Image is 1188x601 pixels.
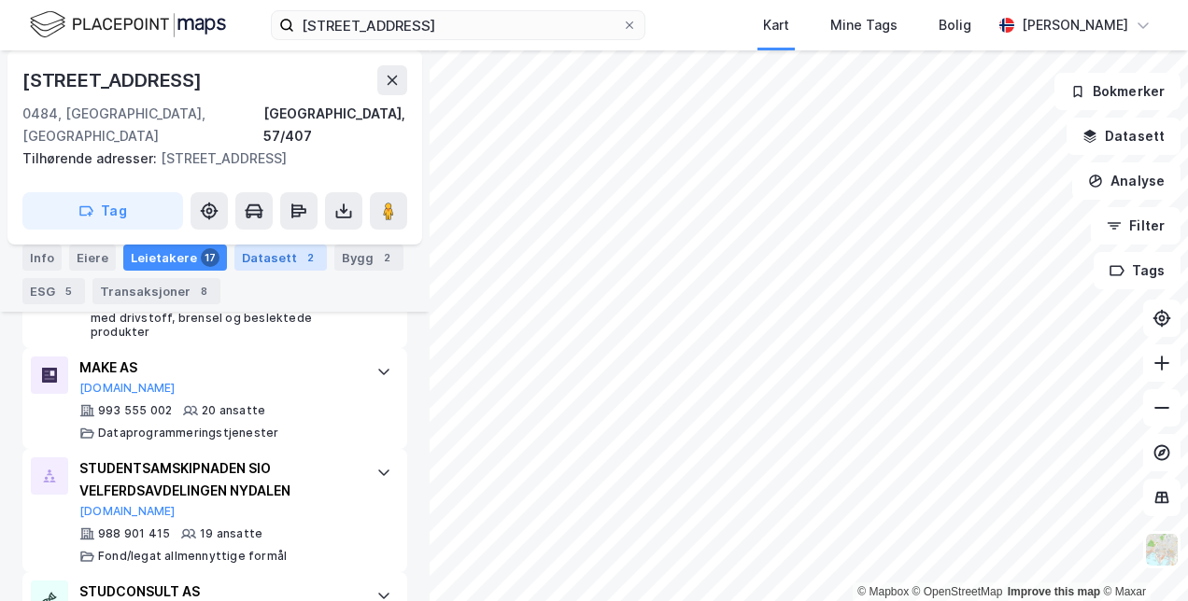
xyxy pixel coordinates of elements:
div: 2 [377,248,396,267]
button: Bokmerker [1054,73,1181,110]
div: [GEOGRAPHIC_DATA], 57/407 [263,103,407,147]
button: Filter [1091,207,1181,245]
div: 17 [201,248,219,267]
div: Kart [763,14,789,36]
div: 19 ansatte [200,526,262,541]
div: [STREET_ADDRESS] [22,65,205,95]
a: Improve this map [1008,585,1100,598]
div: ESG [22,278,85,304]
div: Eiere [69,245,116,271]
button: [DOMAIN_NAME] [79,504,176,519]
div: MAKE AS [79,356,358,379]
a: OpenStreetMap [912,585,1003,598]
div: Dataprogrammeringstjenester [98,426,278,440]
div: 993 555 002 [98,403,172,418]
button: Tag [22,192,183,230]
div: 8 [194,282,213,300]
div: Info [22,245,62,271]
input: Søk på adresse, matrikkel, gårdeiere, leietakere eller personer [294,11,622,39]
div: 5 [59,282,78,300]
div: Bygg [334,245,403,271]
div: 20 ansatte [202,403,265,418]
div: Leietakere [123,245,227,271]
div: Engrosh. drivstoff og brensel, Engroshandel med drivstoff, brensel og beslektede produkter [91,296,358,341]
div: 0484, [GEOGRAPHIC_DATA], [GEOGRAPHIC_DATA] [22,103,263,147]
span: Tilhørende adresser: [22,150,161,166]
div: 988 901 415 [98,526,170,541]
div: STUDENTSAMSKIPNADEN SIO VELFERDSAVDELINGEN NYDALEN [79,457,358,502]
div: Fond/legat allmennyttige formål [98,549,287,564]
div: [PERSON_NAME] [1022,14,1128,36]
button: Tags [1094,252,1181,289]
div: Datasett [234,245,327,271]
button: Analyse [1072,162,1181,200]
div: 2 [301,248,319,267]
img: logo.f888ab2527a4732fd821a326f86c7f29.svg [30,8,226,41]
a: Mapbox [857,585,909,598]
div: Kontrollprogram for chat [1095,511,1188,601]
button: [DOMAIN_NAME] [79,381,176,396]
div: Mine Tags [830,14,898,36]
div: Transaksjoner [92,278,220,304]
div: [STREET_ADDRESS] [22,147,392,170]
div: Bolig [939,14,971,36]
iframe: Chat Widget [1095,511,1188,601]
button: Datasett [1067,118,1181,155]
